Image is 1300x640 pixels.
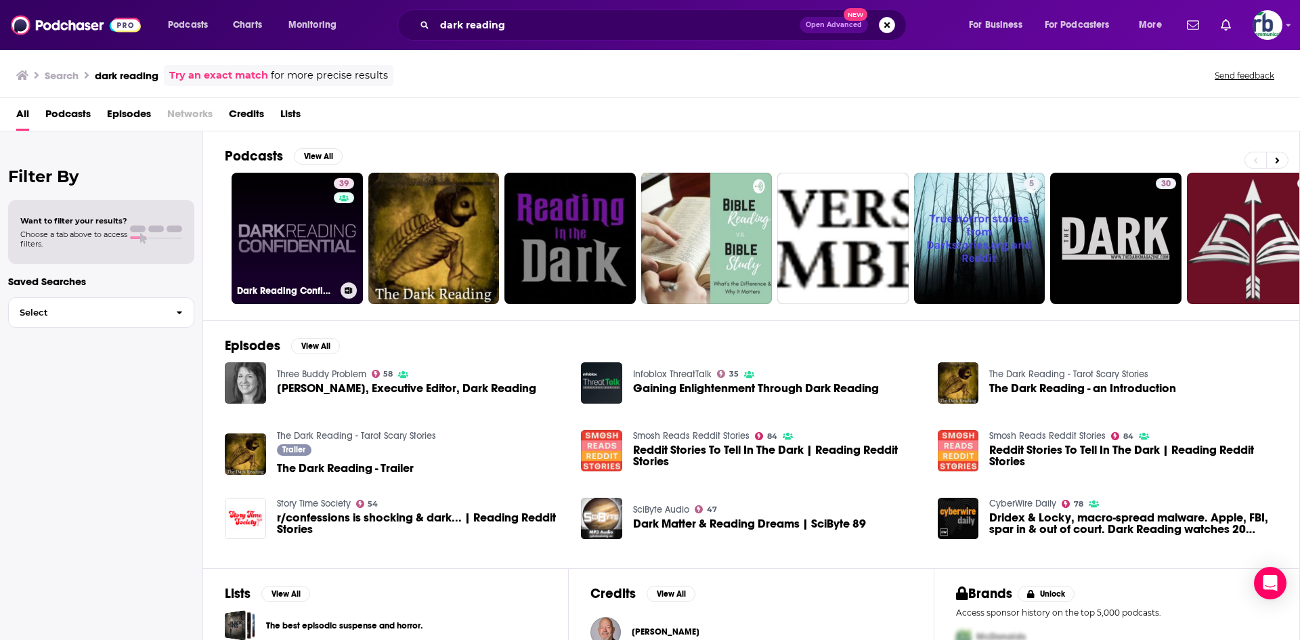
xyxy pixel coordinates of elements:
[1123,433,1133,440] span: 84
[1050,173,1182,304] a: 30
[633,518,866,530] a: Dark Matter & Reading Dreams | SciByte 89
[1182,14,1205,37] a: Show notifications dropdown
[989,383,1176,394] a: The Dark Reading - an Introduction
[410,9,919,41] div: Search podcasts, credits, & more...
[368,501,378,507] span: 54
[1254,567,1286,599] div: Open Intercom Messenger
[107,103,151,131] span: Episodes
[938,430,979,471] img: Reddit Stories To Tell In The Dark | Reading Reddit Stories
[169,68,268,83] a: Try an exact match
[233,16,262,35] span: Charts
[632,626,699,637] span: [PERSON_NAME]
[938,498,979,539] img: Dridex & Locky, macro-spread malware. Apple, FBI, spar in & out of court. Dark Reading watches 20...
[8,167,194,186] h2: Filter By
[914,173,1045,304] a: 5
[291,338,340,354] button: View All
[232,173,363,304] a: 39Dark Reading Confidential
[1253,10,1282,40] span: Logged in as johannarb
[224,14,270,36] a: Charts
[1024,178,1039,189] a: 5
[989,444,1278,467] a: Reddit Stories To Tell In The Dark | Reading Reddit Stories
[1018,586,1075,602] button: Unlock
[158,14,225,36] button: open menu
[633,383,879,394] a: Gaining Enlightenment Through Dark Reading
[969,16,1022,35] span: For Business
[581,498,622,539] img: Dark Matter & Reading Dreams | SciByte 89
[590,585,636,602] h2: Credits
[989,430,1106,442] a: Smosh Reads Reddit Stories
[20,216,127,226] span: Want to filter your results?
[45,103,91,131] a: Podcasts
[372,370,393,378] a: 58
[1074,501,1083,507] span: 78
[282,446,305,454] span: Trailer
[225,498,266,539] img: r/confessions is shocking & dark... | Reading Reddit Stories
[1253,10,1282,40] button: Show profile menu
[633,368,712,380] a: Infoblox ThreatTalk
[989,498,1056,509] a: CyberWire Daily
[1215,14,1236,37] a: Show notifications dropdown
[225,585,251,602] h2: Lists
[1211,70,1278,81] button: Send feedback
[989,512,1278,535] a: Dridex & Locky, macro-spread malware. Apple, FBI, spar in & out of court. Dark Reading watches 20...
[167,103,213,131] span: Networks
[339,177,349,191] span: 39
[277,368,366,380] a: Three Buddy Problem
[633,444,922,467] a: Reddit Stories To Tell In The Dark | Reading Reddit Stories
[707,507,717,513] span: 47
[1253,10,1282,40] img: User Profile
[755,432,777,440] a: 84
[225,148,283,165] h2: Podcasts
[261,586,310,602] button: View All
[581,362,622,404] img: Gaining Enlightenment Through Dark Reading
[20,230,127,249] span: Choose a tab above to access filters.
[334,178,354,189] a: 39
[1156,178,1176,189] a: 30
[225,148,343,165] a: PodcastsView All
[225,433,266,475] img: The Dark Reading - Trailer
[632,626,699,637] a: Curtis Franklin
[225,337,340,354] a: EpisodesView All
[633,430,750,442] a: Smosh Reads Reddit Stories
[277,463,414,474] a: The Dark Reading - Trailer
[294,148,343,165] button: View All
[16,103,29,131] a: All
[229,103,264,131] a: Credits
[279,14,354,36] button: open menu
[1062,500,1083,508] a: 78
[288,16,337,35] span: Monitoring
[717,370,739,378] a: 35
[45,69,79,82] h3: Search
[11,12,141,38] img: Podchaser - Follow, Share and Rate Podcasts
[280,103,301,131] a: Lists
[1129,14,1179,36] button: open menu
[277,512,565,535] a: r/confessions is shocking & dark... | Reading Reddit Stories
[938,362,979,404] img: The Dark Reading - an Introduction
[277,498,351,509] a: Story Time Society
[1045,16,1110,35] span: For Podcasters
[581,430,622,471] img: Reddit Stories To Tell In The Dark | Reading Reddit Stories
[800,17,868,33] button: Open AdvancedNew
[844,8,868,21] span: New
[959,14,1039,36] button: open menu
[225,362,266,404] img: Kelly Jackson Higgins, Executive Editor, Dark Reading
